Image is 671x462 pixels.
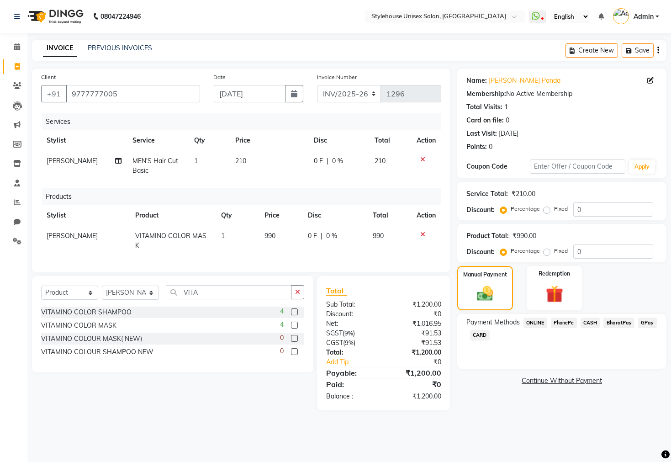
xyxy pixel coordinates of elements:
[511,247,540,255] label: Percentage
[259,205,303,226] th: Price
[504,102,508,112] div: 1
[216,205,259,226] th: Qty
[384,329,448,338] div: ₹91.53
[629,160,655,174] button: Apply
[373,232,384,240] span: 990
[523,318,547,328] span: ONLINE
[47,232,98,240] span: [PERSON_NAME]
[127,130,189,151] th: Service
[466,318,520,327] span: Payment Methods
[326,286,347,296] span: Total
[221,232,225,240] span: 1
[302,205,367,226] th: Disc
[466,116,504,125] div: Card on file:
[280,320,284,329] span: 4
[41,73,56,81] label: Client
[314,156,323,166] span: 0 F
[489,76,560,85] a: [PERSON_NAME] Panda
[319,300,384,309] div: Sub Total:
[466,142,487,152] div: Points:
[411,205,441,226] th: Action
[466,231,509,241] div: Product Total:
[214,73,226,81] label: Date
[539,270,571,278] label: Redemption
[384,338,448,348] div: ₹91.53
[466,205,495,215] div: Discount:
[638,318,657,328] span: GPay
[511,205,540,213] label: Percentage
[466,162,530,171] div: Coupon Code
[100,4,141,29] b: 08047224946
[132,157,178,175] span: MEN'S Hair Cut Basic
[326,339,343,347] span: CGST
[551,318,577,328] span: PhonePe
[319,357,395,367] a: Add Tip
[319,309,384,319] div: Discount:
[384,319,448,329] div: ₹1,016.95
[622,43,654,58] button: Save
[581,318,600,328] span: CASH
[466,129,497,138] div: Last Visit:
[88,44,152,52] a: PREVIOUS INVOICES
[411,130,441,151] th: Action
[308,130,369,151] th: Disc
[41,321,116,330] div: VITAMINO COLOR MASK
[41,85,67,102] button: +91
[280,333,284,343] span: 0
[130,205,216,226] th: Product
[384,309,448,319] div: ₹0
[530,159,625,174] input: Enter Offer / Coupon Code
[135,232,206,250] span: VITAMINO COLOR MASK
[319,392,384,401] div: Balance :
[235,157,246,165] span: 210
[384,348,448,357] div: ₹1,200.00
[280,307,284,316] span: 4
[466,189,508,199] div: Service Total:
[326,329,343,337] span: SGST
[466,102,502,112] div: Total Visits:
[472,284,499,303] img: _cash.svg
[344,329,353,337] span: 9%
[41,205,130,226] th: Stylist
[613,8,629,24] img: Admin
[489,142,492,152] div: 0
[23,4,86,29] img: logo
[603,318,634,328] span: BharatPay
[384,379,448,390] div: ₹0
[47,157,98,165] span: [PERSON_NAME]
[317,73,357,81] label: Invoice Number
[166,285,291,299] input: Search or Scan
[384,300,448,309] div: ₹1,200.00
[264,232,275,240] span: 990
[634,12,654,21] span: Admin
[327,156,328,166] span: |
[463,271,507,279] label: Manual Payment
[66,85,200,102] input: Search by Name/Mobile/Email/Code
[319,367,384,378] div: Payable:
[375,157,386,165] span: 210
[332,156,343,166] span: 0 %
[41,130,127,151] th: Stylist
[565,43,618,58] button: Create New
[506,116,509,125] div: 0
[345,339,354,346] span: 9%
[466,76,487,85] div: Name:
[41,308,132,317] div: VITAMINO COLOR SHAMPOO
[194,157,198,165] span: 1
[512,231,536,241] div: ₹990.00
[42,188,448,205] div: Products
[230,130,308,151] th: Price
[43,40,77,57] a: INVOICE
[326,231,337,241] span: 0 %
[280,346,284,356] span: 0
[466,247,495,257] div: Discount:
[470,330,490,340] span: CARD
[384,392,448,401] div: ₹1,200.00
[466,89,506,99] div: Membership:
[540,283,569,305] img: _gift.svg
[189,130,230,151] th: Qty
[319,338,384,348] div: ( )
[367,205,411,226] th: Total
[41,347,153,357] div: VITAMINO COLOUR SHAMPOO NEW
[466,89,657,99] div: No Active Membership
